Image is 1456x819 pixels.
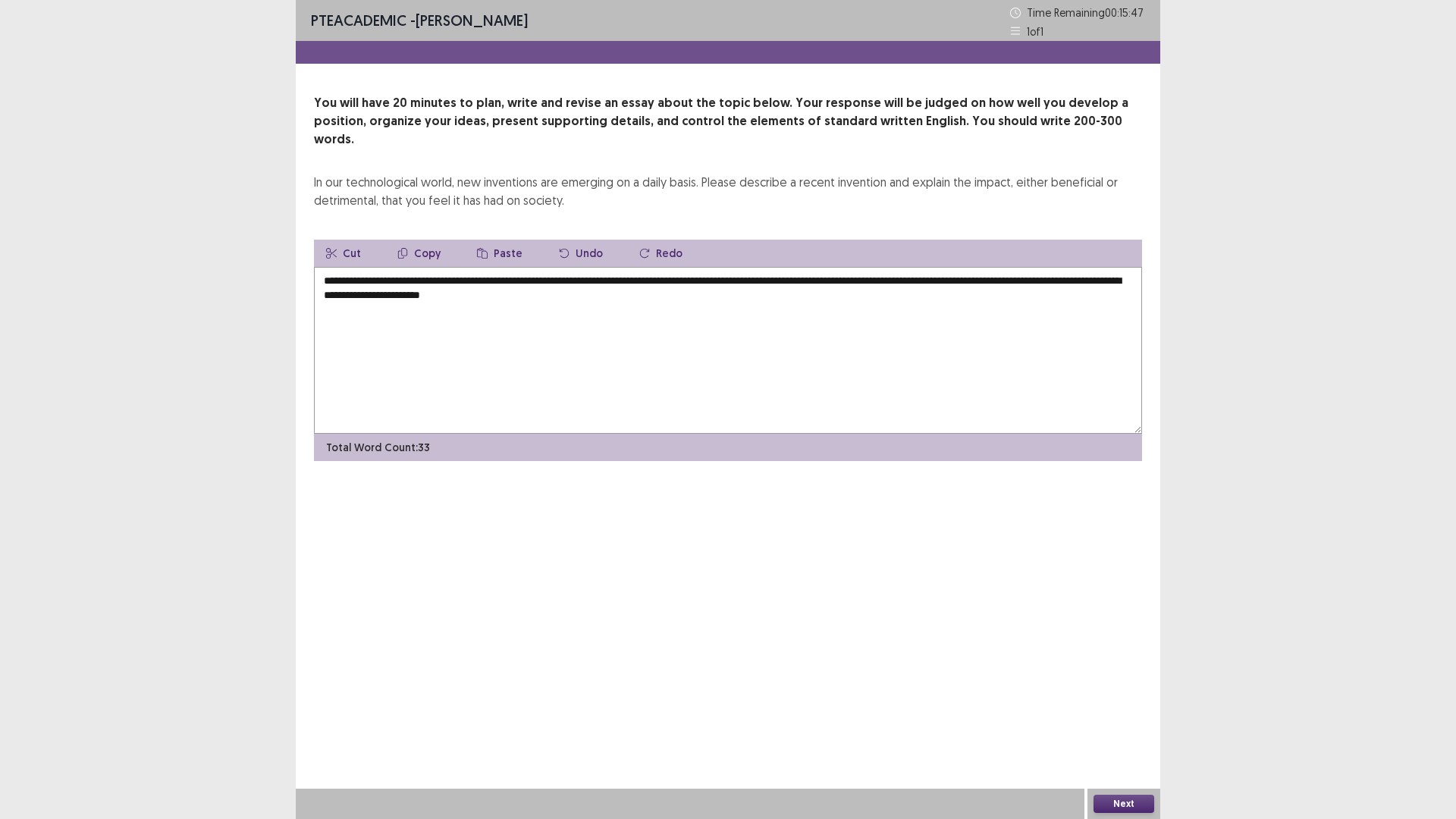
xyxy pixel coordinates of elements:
button: Undo [547,240,615,267]
p: - [PERSON_NAME] [311,9,528,32]
p: You will have 20 minutes to plan, write and revise an essay about the topic below. Your response ... [314,94,1142,149]
p: 1 of 1 [1027,24,1043,39]
button: Redo [627,240,695,267]
button: Next [1094,795,1154,813]
p: Total Word Count: 33 [326,440,430,456]
button: Cut [314,240,373,267]
p: Time Remaining 00 : 15 : 47 [1027,5,1145,20]
button: Copy [385,240,453,267]
button: Paste [465,240,535,267]
span: PTE academic [311,11,406,30]
div: In our technological world, new inventions are emerging on a daily basis. Please describe a recen... [314,173,1142,209]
